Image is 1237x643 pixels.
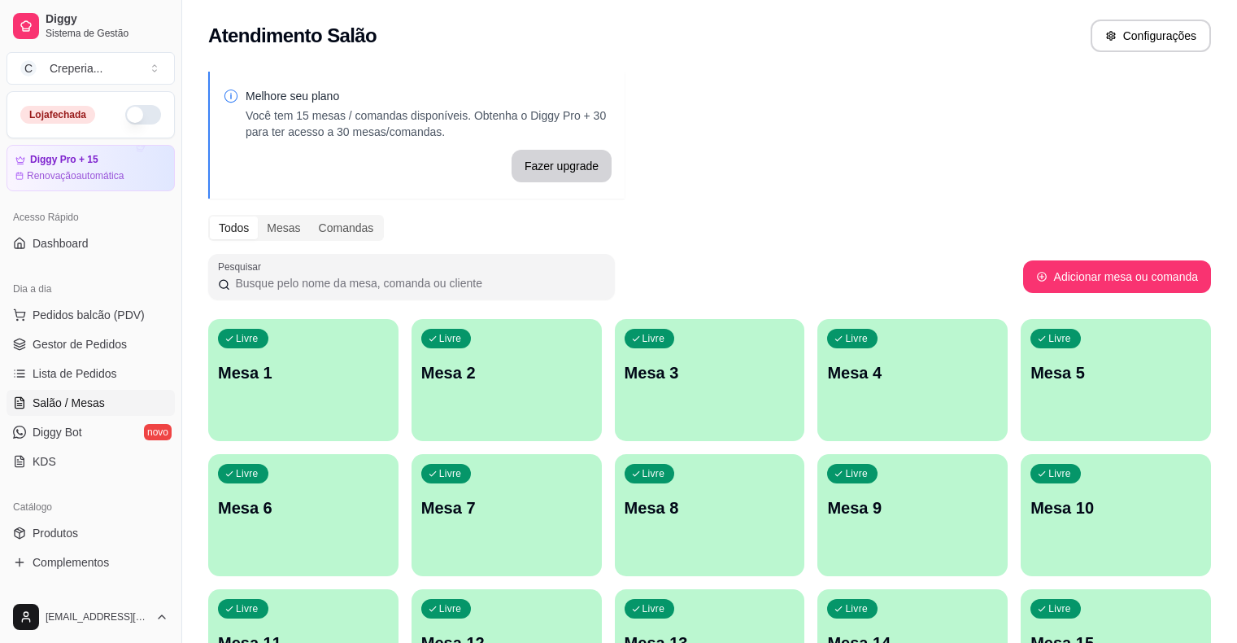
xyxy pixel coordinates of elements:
[7,276,175,302] div: Dia a dia
[1030,361,1201,384] p: Mesa 5
[246,107,612,140] p: Você tem 15 mesas / comandas disponíveis. Obtenha o Diggy Pro + 30 para ter acesso a 30 mesas/com...
[1021,319,1211,441] button: LivreMesa 5
[615,454,805,576] button: LivreMesa 8
[421,496,592,519] p: Mesa 7
[246,88,612,104] p: Melhore seu plano
[827,361,998,384] p: Mesa 4
[33,554,109,571] span: Complementos
[258,217,309,239] div: Mesas
[236,467,259,480] p: Livre
[615,319,805,441] button: LivreMesa 3
[845,332,868,345] p: Livre
[236,332,259,345] p: Livre
[817,454,1008,576] button: LivreMesa 9
[625,496,795,519] p: Mesa 8
[33,424,82,440] span: Diggy Bot
[7,204,175,230] div: Acesso Rápido
[7,230,175,256] a: Dashboard
[208,319,399,441] button: LivreMesa 1
[7,419,175,445] a: Diggy Botnovo
[210,217,258,239] div: Todos
[208,23,377,49] h2: Atendimento Salão
[33,395,105,411] span: Salão / Mesas
[421,361,592,384] p: Mesa 2
[845,602,868,615] p: Livre
[412,319,602,441] button: LivreMesa 2
[412,454,602,576] button: LivreMesa 7
[1091,20,1211,52] button: Configurações
[1021,454,1211,576] button: LivreMesa 10
[7,520,175,546] a: Produtos
[33,365,117,382] span: Lista de Pedidos
[236,602,259,615] p: Livre
[439,602,462,615] p: Livre
[512,150,612,182] button: Fazer upgrade
[230,275,605,291] input: Pesquisar
[218,496,389,519] p: Mesa 6
[33,336,127,352] span: Gestor de Pedidos
[439,332,462,345] p: Livre
[1023,260,1211,293] button: Adicionar mesa ou comanda
[7,549,175,575] a: Complementos
[7,494,175,520] div: Catálogo
[1030,496,1201,519] p: Mesa 10
[439,467,462,480] p: Livre
[642,332,665,345] p: Livre
[1048,332,1071,345] p: Livre
[46,27,168,40] span: Sistema de Gestão
[125,105,161,125] button: Alterar Status
[208,454,399,576] button: LivreMesa 6
[1048,602,1071,615] p: Livre
[50,60,102,77] div: Creperia ...
[33,307,145,323] span: Pedidos balcão (PDV)
[33,235,89,252] span: Dashboard
[625,361,795,384] p: Mesa 3
[7,390,175,416] a: Salão / Mesas
[218,260,267,273] label: Pesquisar
[642,467,665,480] p: Livre
[33,525,78,541] span: Produtos
[20,106,95,124] div: Loja fechada
[7,597,175,636] button: [EMAIL_ADDRESS][DOMAIN_NAME]
[46,12,168,27] span: Diggy
[310,217,383,239] div: Comandas
[27,169,124,182] article: Renovação automática
[7,302,175,328] button: Pedidos balcão (PDV)
[7,7,175,46] a: DiggySistema de Gestão
[845,467,868,480] p: Livre
[7,331,175,357] a: Gestor de Pedidos
[827,496,998,519] p: Mesa 9
[642,602,665,615] p: Livre
[46,610,149,623] span: [EMAIL_ADDRESS][DOMAIN_NAME]
[1048,467,1071,480] p: Livre
[30,154,98,166] article: Diggy Pro + 15
[218,361,389,384] p: Mesa 1
[7,145,175,191] a: Diggy Pro + 15Renovaçãoautomática
[7,448,175,475] a: KDS
[33,453,56,470] span: KDS
[20,60,37,77] span: C
[7,361,175,387] a: Lista de Pedidos
[817,319,1008,441] button: LivreMesa 4
[7,52,175,85] button: Select a team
